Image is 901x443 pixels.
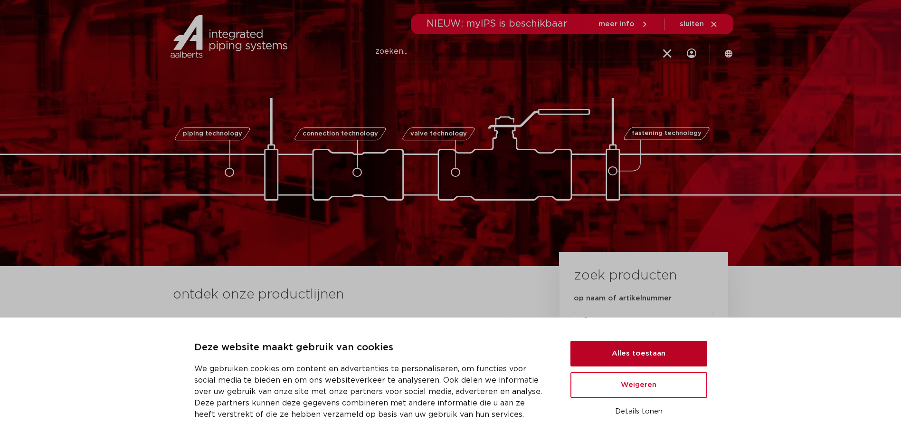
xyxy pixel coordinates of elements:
p: Deze website maakt gebruik van cookies [194,340,548,356]
span: fastening technology [632,131,702,137]
h3: ontdek onze productlijnen [173,285,527,304]
h3: zoek producten [574,266,677,285]
span: piping technology [183,131,242,137]
span: valve technology [410,131,467,137]
button: Details tonen [570,404,707,420]
input: zoeken... [375,42,674,61]
input: zoeken [574,312,713,334]
span: connection technology [302,131,378,137]
div: my IPS [687,34,696,72]
span: meer info [598,20,635,28]
span: NIEUW: myIPS is beschikbaar [427,19,568,29]
span: sluiten [680,20,704,28]
button: Weigeren [570,372,707,398]
label: op naam of artikelnummer [574,294,672,303]
a: sluiten [680,20,718,29]
p: We gebruiken cookies om content en advertenties te personaliseren, om functies voor social media ... [194,363,548,420]
a: meer info [598,20,649,29]
button: Alles toestaan [570,341,707,366]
